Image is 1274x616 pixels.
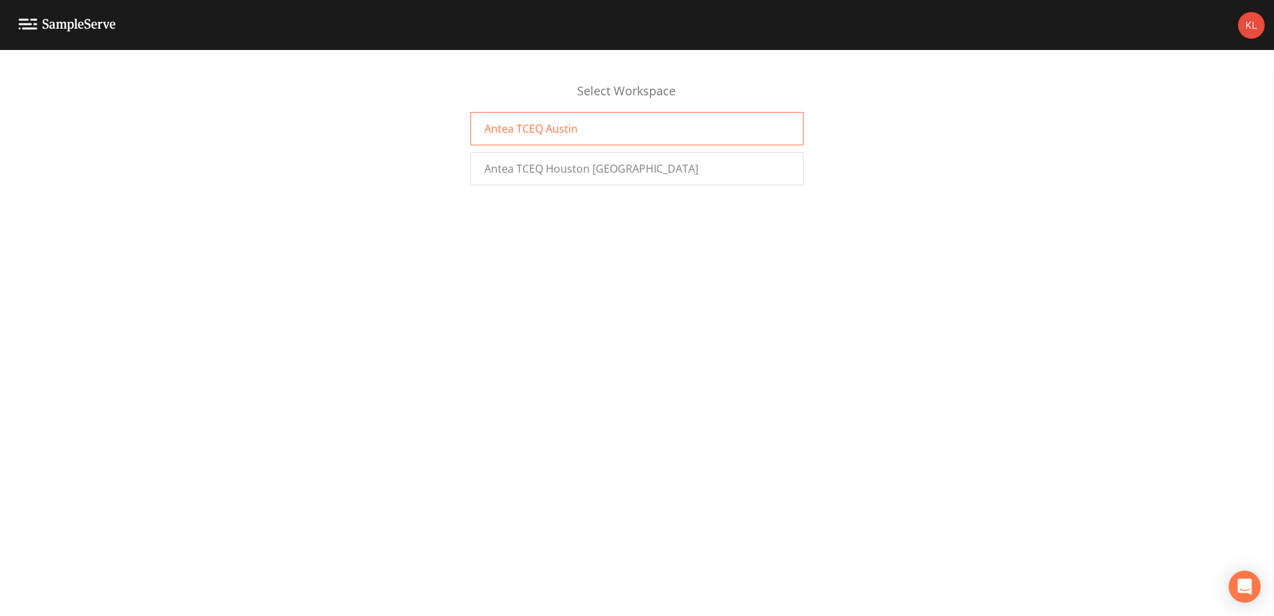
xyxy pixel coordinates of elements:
span: Antea TCEQ Houston [GEOGRAPHIC_DATA] [484,161,698,177]
img: logo [19,19,116,31]
div: Open Intercom Messenger [1229,571,1261,603]
div: Select Workspace [470,82,804,112]
a: Antea TCEQ Austin [470,112,804,145]
span: Antea TCEQ Austin [484,121,578,137]
a: Antea TCEQ Houston [GEOGRAPHIC_DATA] [470,152,804,185]
img: 9c4450d90d3b8045b2e5fa62e4f92659 [1238,12,1265,39]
